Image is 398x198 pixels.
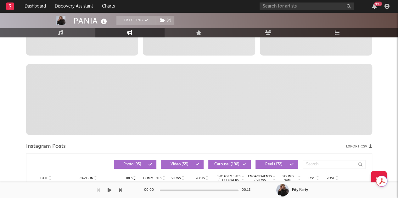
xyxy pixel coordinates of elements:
div: 00:18 [242,186,254,194]
input: Search... [303,160,366,169]
button: Video(55) [161,160,204,169]
div: 00:00 [144,186,157,194]
span: Engagements / Followers [216,174,240,182]
button: Export CSV [346,145,372,148]
button: Reel(172) [255,160,298,169]
span: Post [327,176,334,180]
span: Likes [125,176,132,180]
span: Photo ( 95 ) [118,163,147,166]
span: Views [171,176,181,180]
span: Comments [143,176,161,180]
button: Photo(95) [114,160,156,169]
div: 99 + [374,2,382,6]
div: PANIA [73,16,109,26]
button: 99+ [372,4,377,9]
button: Carousel(198) [208,160,251,169]
span: Carousel ( 198 ) [212,163,241,166]
input: Search for artists [260,3,354,10]
span: Posts [195,176,205,180]
span: Sound Name [279,174,297,182]
button: Tracking [116,16,156,25]
span: Video ( 55 ) [165,163,194,166]
button: (2) [156,16,174,25]
div: Pity Party [292,187,308,193]
span: Engagements / Views [247,174,272,182]
span: Type [308,176,315,180]
span: ( 2 ) [156,16,175,25]
span: Reel ( 172 ) [260,163,289,166]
